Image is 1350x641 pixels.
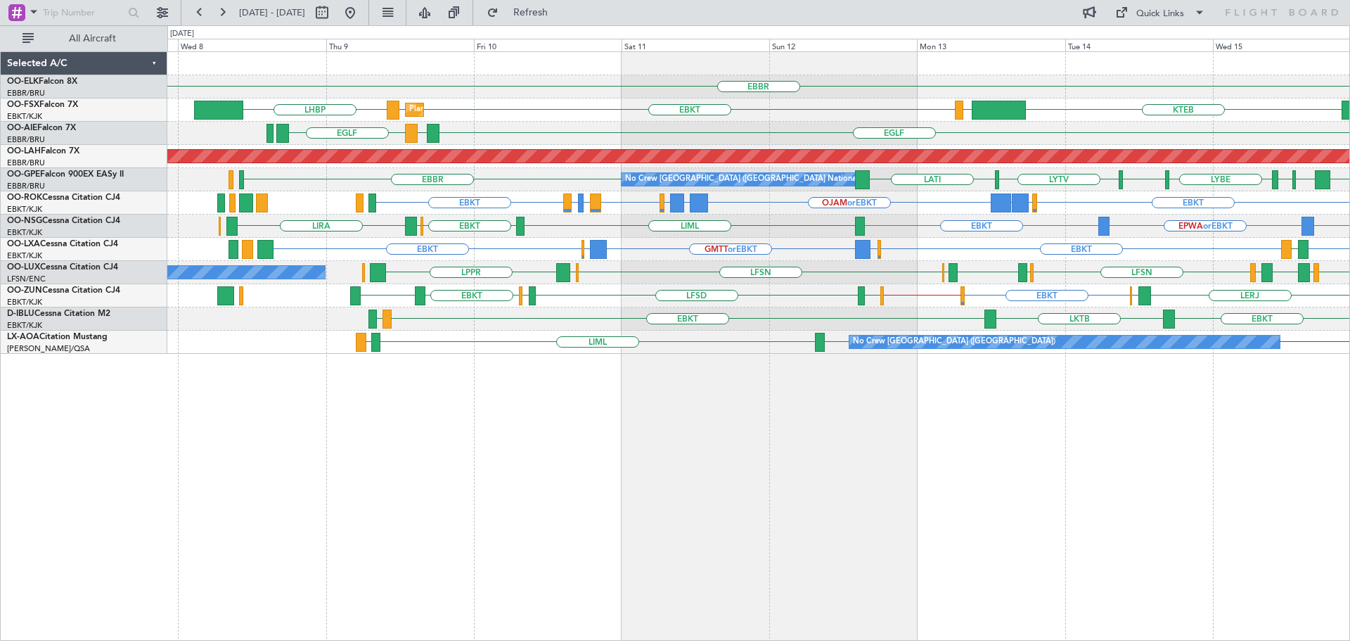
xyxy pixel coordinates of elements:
span: LX-AOA [7,333,39,341]
a: EBKT/KJK [7,250,42,261]
a: EBBR/BRU [7,134,45,145]
span: OO-LAH [7,147,41,156]
a: EBKT/KJK [7,297,42,307]
a: EBBR/BRU [7,181,45,191]
button: Refresh [480,1,565,24]
a: OO-LUXCessna Citation CJ4 [7,263,118,272]
a: D-IBLUCessna Citation M2 [7,310,110,318]
span: OO-ZUN [7,286,42,295]
a: EBBR/BRU [7,158,45,168]
div: [DATE] [170,28,194,40]
a: EBKT/KJK [7,227,42,238]
a: LX-AOACitation Mustang [7,333,108,341]
span: OO-GPE [7,170,40,179]
div: Tue 14 [1065,39,1213,51]
span: OO-LUX [7,263,40,272]
div: Mon 13 [917,39,1065,51]
a: EBKT/KJK [7,111,42,122]
div: Fri 10 [474,39,622,51]
span: [DATE] - [DATE] [239,6,305,19]
a: OO-ROKCessna Citation CJ4 [7,193,120,202]
a: OO-NSGCessna Citation CJ4 [7,217,120,225]
span: OO-AIE [7,124,37,132]
span: All Aircraft [37,34,148,44]
a: [PERSON_NAME]/QSA [7,343,90,354]
a: OO-LAHFalcon 7X [7,147,79,156]
div: No Crew [GEOGRAPHIC_DATA] ([GEOGRAPHIC_DATA] National) [625,169,861,190]
input: Trip Number [43,2,124,23]
div: Sat 11 [622,39,769,51]
a: OO-GPEFalcon 900EX EASy II [7,170,124,179]
span: OO-ROK [7,193,42,202]
span: OO-FSX [7,101,39,109]
a: OO-ELKFalcon 8X [7,77,77,86]
span: OO-NSG [7,217,42,225]
button: Quick Links [1108,1,1212,24]
a: OO-AIEFalcon 7X [7,124,76,132]
a: EBKT/KJK [7,320,42,331]
div: No Crew [GEOGRAPHIC_DATA] ([GEOGRAPHIC_DATA]) [853,331,1055,353]
div: Quick Links [1136,7,1184,21]
a: OO-LXACessna Citation CJ4 [7,240,118,248]
a: OO-ZUNCessna Citation CJ4 [7,286,120,295]
span: Refresh [501,8,560,18]
div: Wed 8 [178,39,326,51]
span: D-IBLU [7,310,34,318]
span: OO-ELK [7,77,39,86]
span: OO-LXA [7,240,40,248]
a: EBKT/KJK [7,204,42,215]
a: OO-FSXFalcon 7X [7,101,78,109]
div: Sun 12 [769,39,917,51]
div: Planned Maint Kortrijk-[GEOGRAPHIC_DATA] [409,99,573,120]
button: All Aircraft [15,27,153,50]
a: LFSN/ENC [7,274,46,284]
div: Thu 9 [326,39,474,51]
a: EBBR/BRU [7,88,45,99]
